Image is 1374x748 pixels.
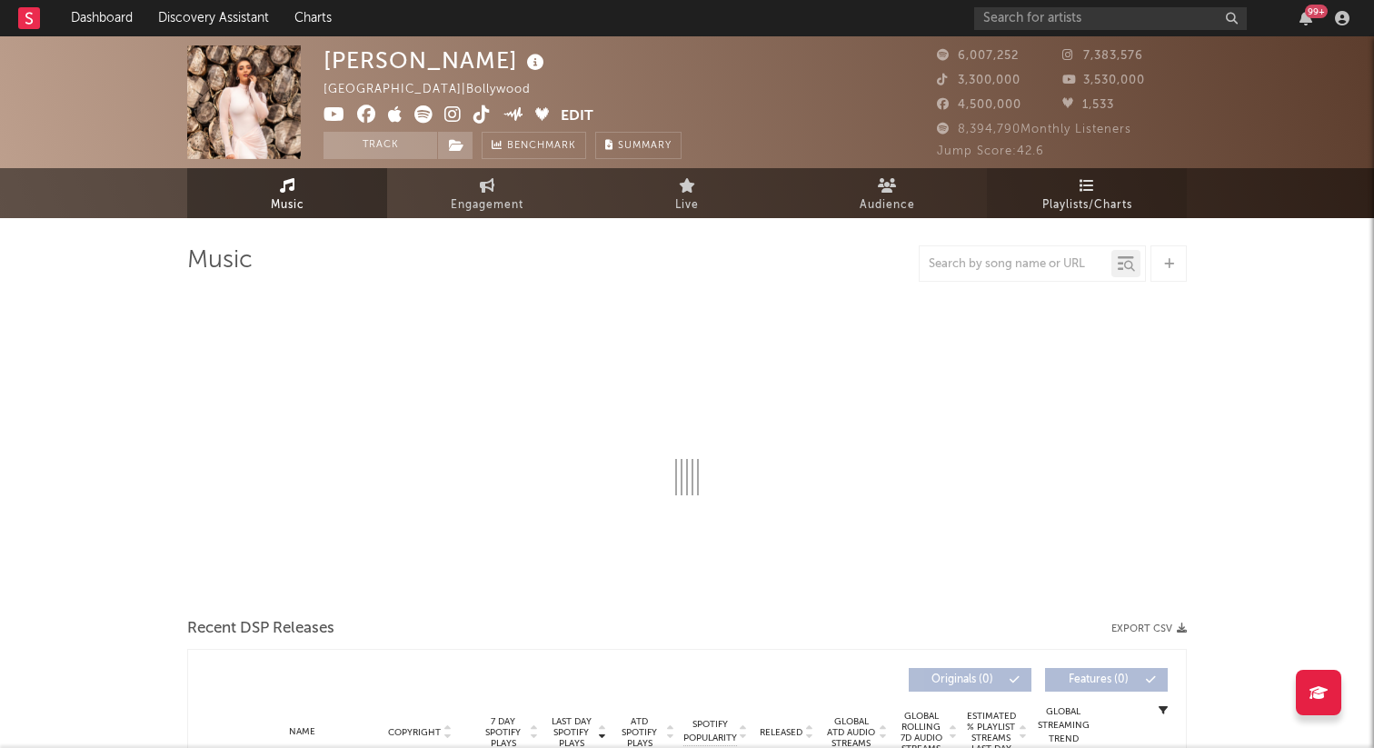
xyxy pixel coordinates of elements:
[1062,50,1143,62] span: 7,383,576
[787,168,987,218] a: Audience
[760,727,802,738] span: Released
[1062,75,1145,86] span: 3,530,000
[324,132,437,159] button: Track
[921,674,1004,685] span: Originals ( 0 )
[987,168,1187,218] a: Playlists/Charts
[243,725,362,739] div: Name
[1045,668,1168,692] button: Features(0)
[187,168,387,218] a: Music
[324,79,552,101] div: [GEOGRAPHIC_DATA] | Bollywood
[387,168,587,218] a: Engagement
[937,50,1019,62] span: 6,007,252
[937,145,1044,157] span: Jump Score: 42.6
[1111,623,1187,634] button: Export CSV
[675,194,699,216] span: Live
[974,7,1247,30] input: Search for artists
[618,141,672,151] span: Summary
[561,105,593,128] button: Edit
[1299,11,1312,25] button: 99+
[860,194,915,216] span: Audience
[507,135,576,157] span: Benchmark
[909,668,1031,692] button: Originals(0)
[324,45,549,75] div: [PERSON_NAME]
[595,132,682,159] button: Summary
[1057,674,1140,685] span: Features ( 0 )
[271,194,304,216] span: Music
[937,75,1021,86] span: 3,300,000
[937,124,1131,135] span: 8,394,790 Monthly Listeners
[920,257,1111,272] input: Search by song name or URL
[937,99,1021,111] span: 4,500,000
[683,718,737,745] span: Spotify Popularity
[187,618,334,640] span: Recent DSP Releases
[451,194,523,216] span: Engagement
[1042,194,1132,216] span: Playlists/Charts
[1305,5,1328,18] div: 99 +
[388,727,441,738] span: Copyright
[1062,99,1114,111] span: 1,533
[587,168,787,218] a: Live
[482,132,586,159] a: Benchmark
